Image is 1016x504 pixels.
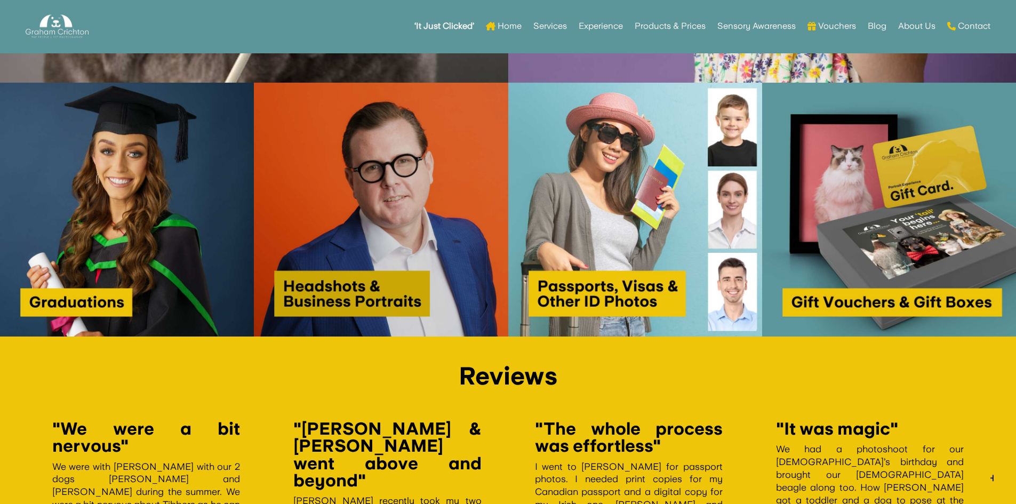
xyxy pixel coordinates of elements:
[533,5,567,47] a: Services
[807,5,856,47] a: Vouchers
[635,5,706,47] a: Products & Prices
[776,418,898,439] span: "It was magic"
[414,5,474,47] a: ‘It Just Clicked’
[254,83,508,337] img: Headshots & Business Portraits
[508,83,762,337] img: Passport Photo Session
[762,330,1016,338] a: Gift Vouchers
[26,12,89,41] img: Graham Crichton Photography Logo - Graham Crichton - Belfast Family & Pet Photography Studio
[254,330,508,338] a: Headshots & Business Portraits
[717,5,796,47] a: Sensory Awareness
[762,83,1016,337] img: Gift Vouchers
[898,5,935,47] a: About Us
[52,418,240,456] span: "We were a bit nervous"
[579,5,623,47] a: Experience
[486,5,522,47] a: Home
[414,22,474,30] strong: ‘It Just Clicked’
[220,364,796,394] h1: Reviews
[293,418,481,491] span: "[PERSON_NAME] & [PERSON_NAME] went above and beyond"
[868,5,886,47] a: Blog
[535,418,723,456] span: "The whole process was effortless"
[947,5,990,47] a: Contact
[508,330,762,338] a: Passport Photo Session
